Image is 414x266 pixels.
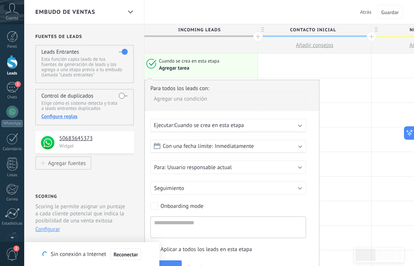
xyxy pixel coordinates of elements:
h4: Leads Entrantes [41,48,79,56]
span: Añadir consejos [296,42,334,49]
div: Listas [1,173,23,178]
div: Configure reglas [41,113,127,120]
h4: 50683645373 [59,135,129,142]
span: Usuario responsable actual [167,164,232,171]
div: Correo [1,197,23,202]
button: Agregar fuentes [35,156,91,170]
div: Aplicar a todos los leads en esta etapa [160,246,252,253]
span: Seguimiento [154,185,184,192]
p: Elige cómo el sistema detecta y trata a leads entrantes duplicados [41,101,127,111]
button: Usuario responsable actual [150,161,306,174]
div: Calendario [1,147,23,152]
h2: Scoring [35,194,57,199]
div: Estadísticas [1,221,23,226]
span: Incoming leads [144,24,254,36]
div: Para todos los leads con: [150,85,313,92]
button: Atrás [357,6,375,18]
span: Contacto inicial [258,24,367,36]
span: Atrás [360,9,372,15]
button: Añadir consejos [258,37,371,53]
span: Cuando se crea en esta etapa [174,122,244,129]
div: Panel [1,44,23,49]
div: Incoming leads [144,24,258,35]
p: Esta función capta leads de tus fuentes de generación de leads y los agrega a una etapa previa a ... [41,57,127,77]
div: Agregar tarea [159,65,189,72]
img: logo_min.png [41,136,54,149]
span: 2 [13,246,19,251]
p: Scoring le permite asignar un puntaje a cada cliente potencial que indica la posibilidad de una v... [35,203,128,224]
div: Agregar fuentes [48,160,86,166]
span: Agregar tarea [159,65,190,72]
div: Contacto inicial [258,24,371,35]
div: Onboarding mode [160,203,203,210]
button: Reconectar [111,248,141,260]
h2: Fuentes de leads [35,34,134,39]
div: Agregar una condición [150,92,306,105]
span: Reconectar [114,252,138,257]
div: Chats [1,95,23,100]
button: Seguimiento [150,181,306,195]
span: Embudo de ventas [35,9,95,16]
span: Con una fecha límite: [163,143,213,150]
div: WhatsApp [1,120,23,127]
button: Configurar [35,226,60,233]
span: Ejecutar: [154,122,174,129]
span: Inmediatamente [215,143,254,150]
span: Cuando se crea en esta etapa [159,58,220,64]
div: Leads [1,71,23,76]
h4: Control de duplicados [41,92,93,99]
div: Sin conexión a Internet [42,248,141,260]
span: Cuenta [6,16,18,21]
button: Guardar [377,5,403,19]
span: Guardar [381,10,399,15]
p: Widget [59,143,130,149]
span: 1 [15,81,21,87]
div: Embudo de ventas [124,5,137,19]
